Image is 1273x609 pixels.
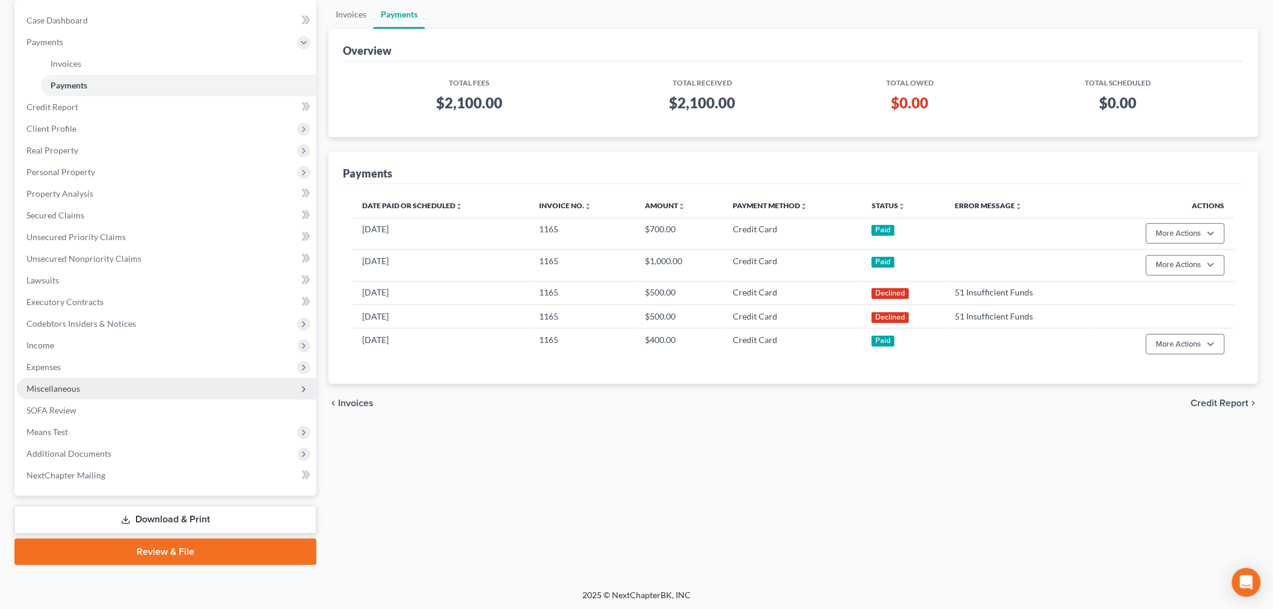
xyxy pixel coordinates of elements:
[872,201,905,210] a: Statusunfold_more
[723,250,862,281] td: Credit Card
[1015,203,1022,210] i: unfold_more
[26,383,80,394] span: Miscellaneous
[635,304,723,328] td: $500.00
[26,210,84,220] span: Secured Claims
[26,102,78,112] span: Credit Report
[723,329,862,360] td: Credit Card
[353,250,529,281] td: [DATE]
[529,250,635,281] td: 1165
[17,183,316,205] a: Property Analysis
[26,123,76,134] span: Client Profile
[338,398,374,408] span: Invoices
[26,362,61,372] span: Expenses
[26,405,76,415] span: SOFA Review
[353,329,529,360] td: [DATE]
[1232,568,1261,597] div: Open Intercom Messenger
[41,75,316,96] a: Payments
[26,167,95,177] span: Personal Property
[26,37,63,47] span: Payments
[362,93,576,113] h3: $2,100.00
[872,225,895,236] div: Paid
[26,188,93,199] span: Property Analysis
[1146,334,1225,354] button: More Actions
[1001,71,1234,88] th: Total Scheduled
[343,166,392,181] div: Payments
[586,71,819,88] th: Total Received
[723,218,862,249] td: Credit Card
[26,470,105,480] span: NextChapter Mailing
[819,71,1001,88] th: Total Owed
[353,281,529,304] td: [DATE]
[1249,398,1259,408] i: chevron_right
[898,203,905,210] i: unfold_more
[343,43,392,58] div: Overview
[1146,255,1225,276] button: More Actions
[872,312,909,323] div: Declined
[645,201,685,210] a: Amountunfold_more
[14,539,316,565] a: Review & File
[733,201,807,210] a: Payment Methodunfold_more
[328,398,338,408] i: chevron_left
[455,203,463,210] i: unfold_more
[26,232,126,242] span: Unsecured Priority Claims
[635,250,723,281] td: $1,000.00
[26,340,54,350] span: Income
[529,218,635,249] td: 1165
[353,304,529,328] td: [DATE]
[26,15,88,25] span: Case Dashboard
[362,201,463,210] a: Date Paid or Scheduledunfold_more
[17,248,316,270] a: Unsecured Nonpriority Claims
[26,318,136,329] span: Codebtors Insiders & Notices
[1011,93,1225,113] h3: $0.00
[539,201,591,210] a: Invoice No.unfold_more
[17,96,316,118] a: Credit Report
[26,145,78,155] span: Real Property
[17,10,316,31] a: Case Dashboard
[17,465,316,486] a: NextChapter Mailing
[17,291,316,313] a: Executory Contracts
[51,58,81,69] span: Invoices
[800,203,807,210] i: unfold_more
[635,329,723,360] td: $400.00
[945,304,1090,328] td: 51 Insufficient Funds
[1191,398,1259,408] button: Credit Report chevron_right
[17,205,316,226] a: Secured Claims
[26,427,68,437] span: Means Test
[723,304,862,328] td: Credit Card
[1191,398,1249,408] span: Credit Report
[26,275,59,285] span: Lawsuits
[828,93,991,113] h3: $0.00
[596,93,810,113] h3: $2,100.00
[353,71,586,88] th: Total Fees
[51,80,87,90] span: Payments
[955,201,1022,210] a: Error Messageunfold_more
[26,253,141,264] span: Unsecured Nonpriority Claims
[635,281,723,304] td: $500.00
[872,336,895,347] div: Paid
[635,218,723,249] td: $700.00
[353,218,529,249] td: [DATE]
[17,226,316,248] a: Unsecured Priority Claims
[529,281,635,304] td: 1165
[945,281,1090,304] td: 51 Insufficient Funds
[529,304,635,328] td: 1165
[17,400,316,421] a: SOFA Review
[1146,223,1225,244] button: More Actions
[328,398,374,408] button: chevron_left Invoices
[872,257,895,268] div: Paid
[41,53,316,75] a: Invoices
[26,448,111,459] span: Additional Documents
[1090,194,1234,218] th: Actions
[678,203,685,210] i: unfold_more
[723,281,862,304] td: Credit Card
[584,203,591,210] i: unfold_more
[26,297,103,307] span: Executory Contracts
[529,329,635,360] td: 1165
[14,505,316,534] a: Download & Print
[17,270,316,291] a: Lawsuits
[872,288,909,299] div: Declined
